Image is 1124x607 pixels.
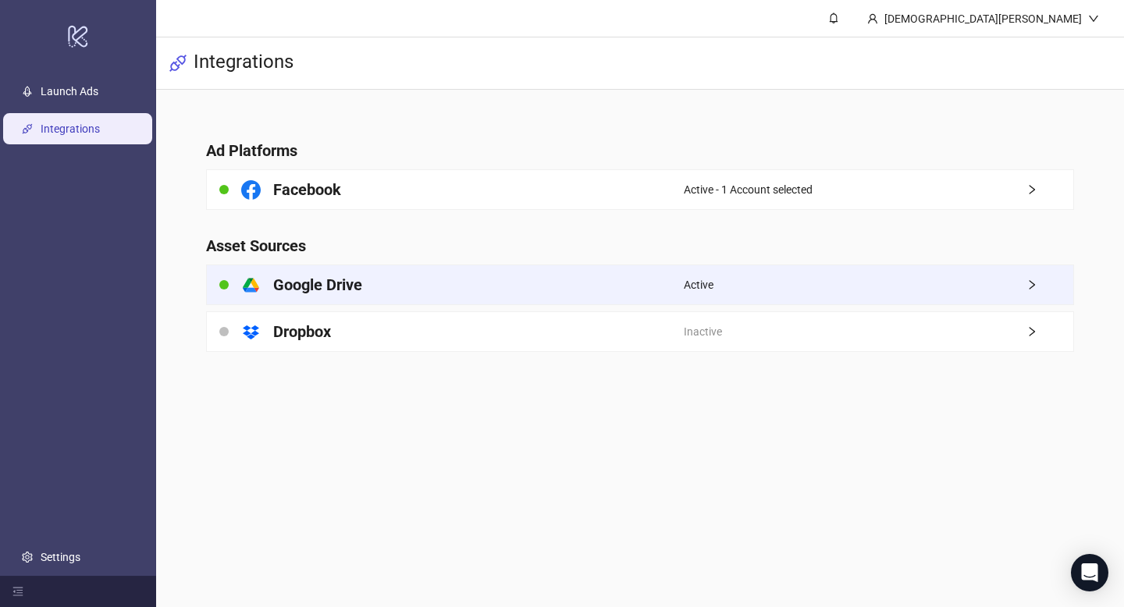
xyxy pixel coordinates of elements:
[41,85,98,98] a: Launch Ads
[273,274,362,296] h4: Google Drive
[206,140,1075,162] h4: Ad Platforms
[684,276,713,293] span: Active
[169,54,187,73] span: api
[878,10,1088,27] div: [DEMOGRAPHIC_DATA][PERSON_NAME]
[206,169,1075,210] a: FacebookActive - 1 Account selectedright
[41,122,100,135] a: Integrations
[1071,554,1108,591] div: Open Intercom Messenger
[206,235,1075,257] h4: Asset Sources
[828,12,839,23] span: bell
[12,586,23,597] span: menu-fold
[867,13,878,24] span: user
[1026,184,1073,195] span: right
[1026,326,1073,337] span: right
[684,181,813,198] span: Active - 1 Account selected
[194,50,293,76] h3: Integrations
[206,264,1075,305] a: Google DriveActiveright
[273,321,331,343] h4: Dropbox
[206,311,1075,352] a: DropboxInactiveright
[1026,279,1073,290] span: right
[684,323,722,340] span: Inactive
[41,551,80,563] a: Settings
[1088,13,1099,24] span: down
[273,179,341,201] h4: Facebook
